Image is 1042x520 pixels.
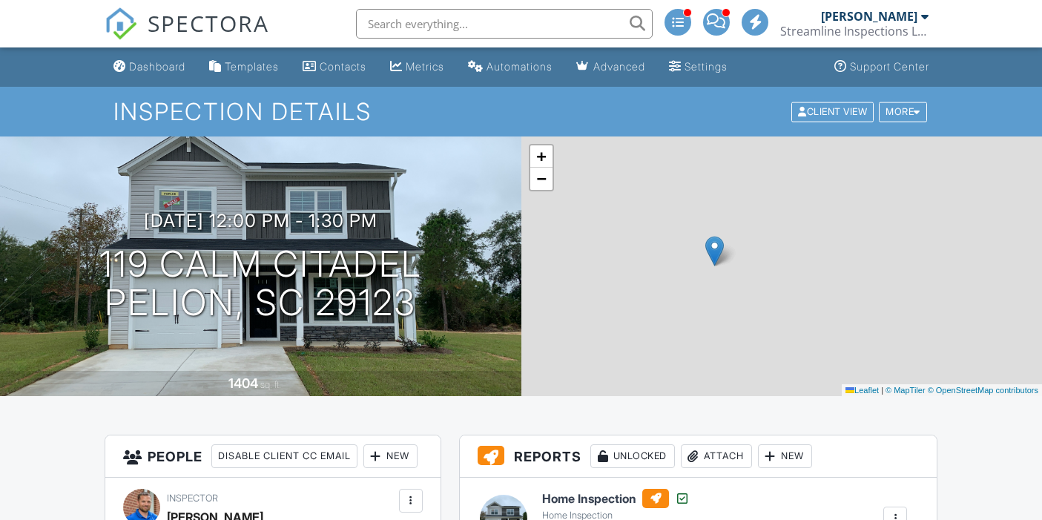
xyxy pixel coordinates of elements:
[570,53,651,81] a: Advanced
[297,53,372,81] a: Contacts
[928,386,1038,395] a: © OpenStreetMap contributors
[203,53,285,81] a: Templates
[363,444,418,468] div: New
[530,168,553,190] a: Zoom out
[167,493,218,504] span: Inspector
[320,60,366,73] div: Contacts
[108,53,191,81] a: Dashboard
[105,7,137,40] img: The Best Home Inspection Software - Spectora
[685,60,728,73] div: Settings
[681,444,752,468] div: Attach
[821,9,917,24] div: [PERSON_NAME]
[384,53,450,81] a: Metrics
[105,435,441,478] h3: People
[530,145,553,168] a: Zoom in
[356,9,653,39] input: Search everything...
[590,444,675,468] div: Unlocked
[144,211,377,231] h3: [DATE] 12:00 pm - 1:30 pm
[462,53,558,81] a: Automations (Advanced)
[260,379,281,390] span: sq. ft.
[593,60,645,73] div: Advanced
[113,99,928,125] h1: Inspection Details
[99,245,422,323] h1: 119 Calm Citadel Pelion, SC 29123
[790,105,877,116] a: Client View
[828,53,935,81] a: Support Center
[211,444,357,468] div: Disable Client CC Email
[536,147,546,165] span: +
[536,169,546,188] span: −
[129,60,185,73] div: Dashboard
[663,53,733,81] a: Settings
[705,236,724,266] img: Marker
[228,375,258,391] div: 1404
[406,60,444,73] div: Metrics
[487,60,553,73] div: Automations
[886,386,926,395] a: © MapTiler
[879,102,927,122] div: More
[148,7,269,39] span: SPECTORA
[758,444,812,468] div: New
[780,24,929,39] div: Streamline Inspections LLC
[460,435,937,478] h3: Reports
[881,386,883,395] span: |
[225,60,279,73] div: Templates
[791,102,874,122] div: Client View
[542,489,690,508] h6: Home Inspection
[845,386,879,395] a: Leaflet
[105,20,269,51] a: SPECTORA
[850,60,929,73] div: Support Center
